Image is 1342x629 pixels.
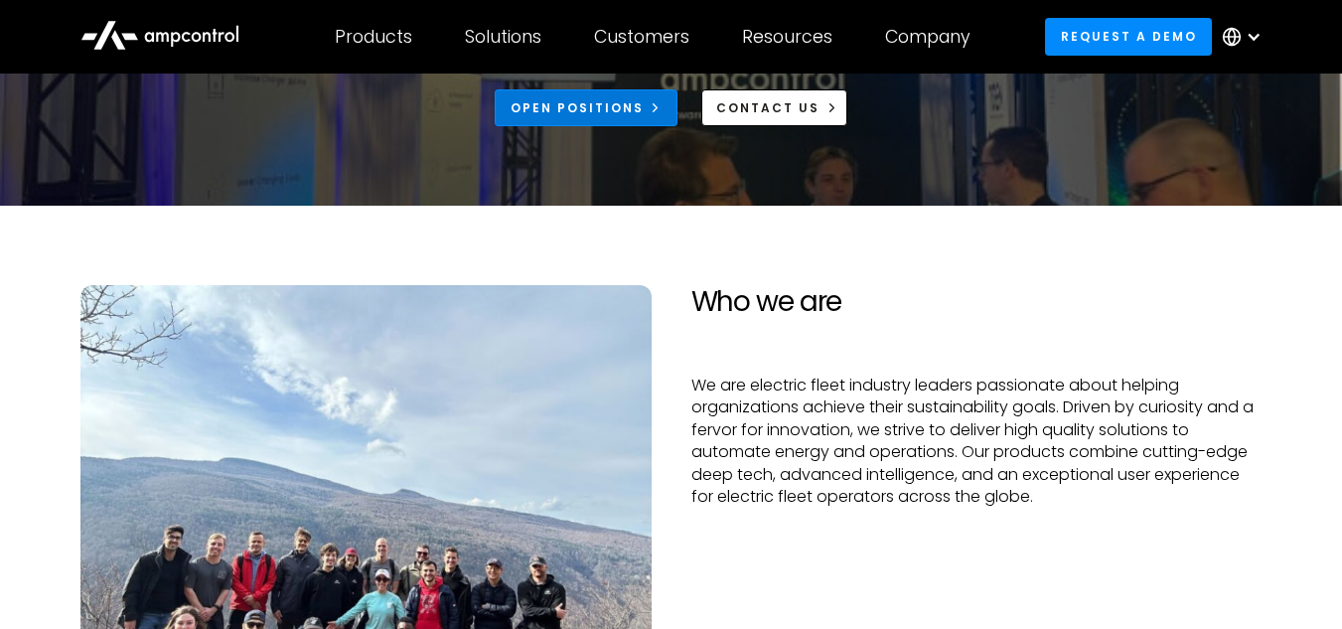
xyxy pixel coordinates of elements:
[691,285,1262,319] h2: Who we are
[742,26,832,48] div: Resources
[594,26,689,48] div: Customers
[716,99,820,117] div: CONTACT US
[885,26,970,48] div: Company
[335,26,412,48] div: Products
[495,89,677,126] a: Open Positions
[465,26,541,48] div: Solutions
[511,99,644,117] div: Open Positions
[1045,18,1212,55] a: Request a demo
[701,89,847,126] a: CONTACT US
[691,375,1262,508] p: We are electric fleet industry leaders passionate about helping organizations achieve their susta...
